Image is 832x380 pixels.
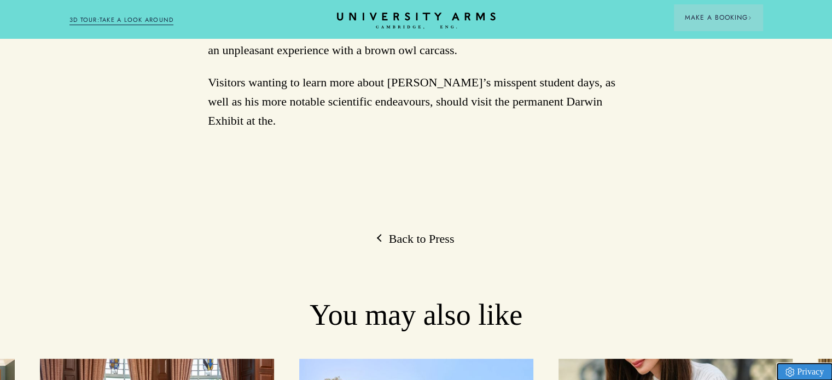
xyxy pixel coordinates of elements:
[378,231,455,247] a: Back to Press
[674,4,763,31] button: Make a BookingArrow icon
[69,15,174,25] a: 3D TOUR:TAKE A LOOK AROUND
[786,367,794,377] img: Privacy
[685,13,752,22] span: Make a Booking
[777,364,832,380] a: Privacy
[748,16,752,20] img: Arrow icon
[337,13,496,30] a: Home
[69,297,763,334] h2: You may also like
[208,73,624,131] p: Visitors wanting to learn more about [PERSON_NAME]’s misspent student days, as well as his more n...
